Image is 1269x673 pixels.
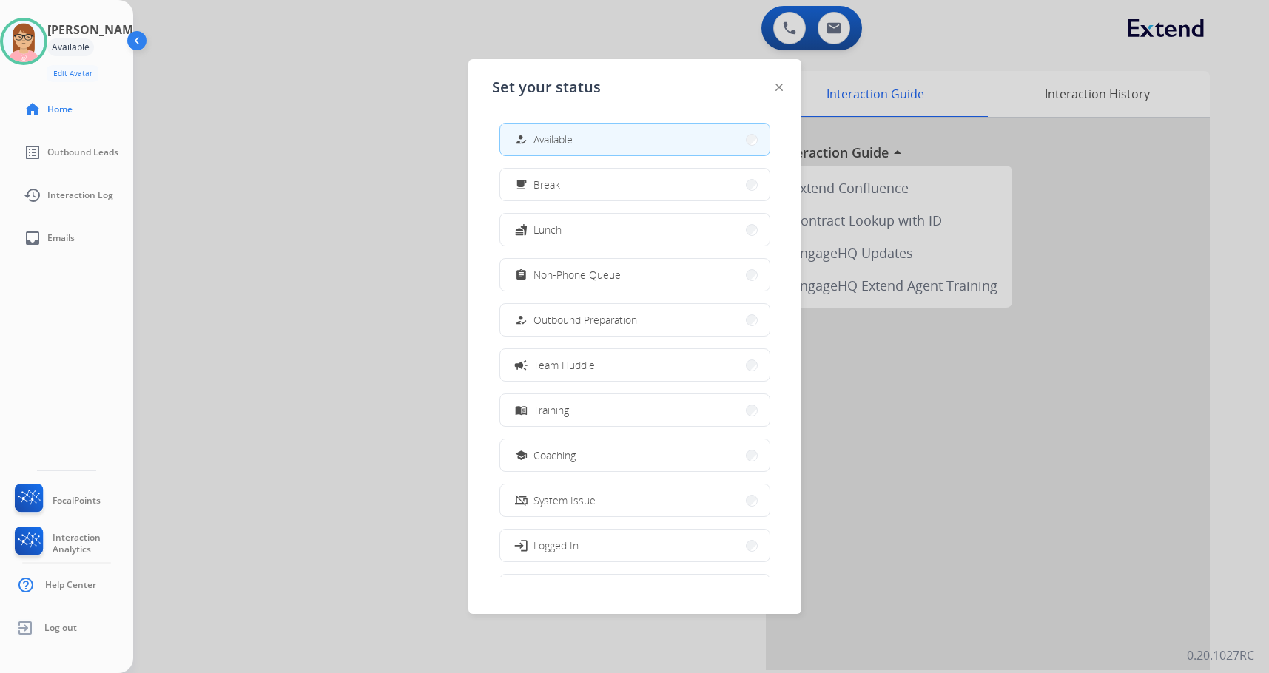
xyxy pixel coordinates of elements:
span: Available [533,132,573,147]
span: Home [47,104,73,115]
span: FocalPoints [53,495,101,507]
button: Logged In [500,530,770,561]
span: Outbound Leads [47,146,118,158]
span: Set your status [492,77,601,98]
img: close-button [775,84,783,91]
button: Lunch [500,214,770,246]
mat-icon: campaign [513,357,528,372]
mat-icon: menu_book [514,404,527,416]
span: Interaction Log [47,189,113,201]
span: Lunch [533,222,562,237]
span: Team Huddle [533,357,595,373]
span: Break [533,177,560,192]
span: Training [533,402,569,418]
mat-icon: assignment [514,268,527,281]
span: Coaching [533,447,576,463]
div: Available [47,38,94,56]
button: Offline [500,575,770,606]
mat-icon: list_alt [24,143,41,161]
button: Break [500,169,770,200]
span: Outbound Preparation [533,312,637,328]
button: Non-Phone Queue [500,259,770,291]
span: Log out [44,622,77,634]
mat-icon: history [24,186,41,204]
img: avatar [3,21,44,62]
mat-icon: inbox [24,229,41,247]
span: Interaction Analytics [53,532,133,555]
button: Outbound Preparation [500,304,770,336]
button: Available [500,124,770,155]
mat-icon: phonelink_off [514,494,527,507]
span: Emails [47,232,75,244]
span: Logged In [533,538,579,553]
mat-icon: login [513,538,528,552]
mat-icon: home [24,101,41,118]
mat-icon: school [514,449,527,461]
mat-icon: fastfood [514,223,527,236]
button: Edit Avatar [47,65,98,82]
button: Training [500,394,770,426]
span: Non-Phone Queue [533,267,621,283]
mat-icon: how_to_reg [514,133,527,146]
h3: [PERSON_NAME] [47,21,144,38]
p: 0.20.1027RC [1187,646,1254,664]
mat-icon: how_to_reg [514,314,527,326]
a: FocalPoints [12,484,101,518]
a: Interaction Analytics [12,527,133,561]
span: System Issue [533,493,596,508]
button: Team Huddle [500,349,770,381]
span: Help Center [45,579,96,591]
button: System Issue [500,484,770,516]
mat-icon: free_breakfast [514,178,527,191]
button: Coaching [500,439,770,471]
